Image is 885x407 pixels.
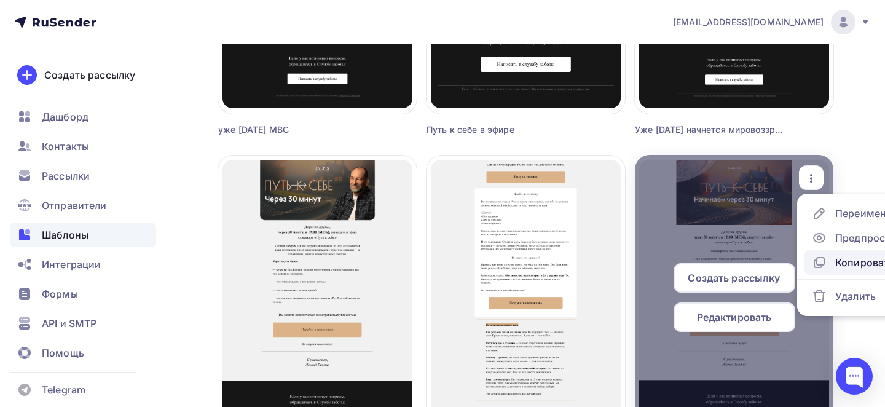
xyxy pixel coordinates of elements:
[42,382,85,397] span: Telegram
[673,16,824,28] span: [EMAIL_ADDRESS][DOMAIN_NAME]
[688,271,780,285] span: Создать рассылку
[42,257,101,272] span: Интеграции
[673,10,870,34] a: [EMAIL_ADDRESS][DOMAIN_NAME]
[42,139,89,154] span: Контакты
[42,168,90,183] span: Рассылки
[42,109,88,124] span: Дашборд
[635,124,784,136] div: Уже [DATE] начнется мировоззренческий семинар «ВсеЛенский взгляд на жизнь».
[42,286,78,301] span: Формы
[42,316,96,331] span: API и SMTP
[218,124,367,136] div: уже [DATE] МВС
[42,346,84,360] span: Помощь
[10,193,156,218] a: Отправители
[44,68,135,82] div: Создать рассылку
[10,134,156,159] a: Контакты
[42,227,88,242] span: Шаблоны
[427,124,575,136] div: Путь к себе в эфире
[10,105,156,129] a: Дашборд
[697,310,772,325] span: Редактировать
[42,198,107,213] span: Отправители
[10,282,156,306] a: Формы
[835,289,876,304] div: Удалить
[10,223,156,247] a: Шаблоны
[10,164,156,188] a: Рассылки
